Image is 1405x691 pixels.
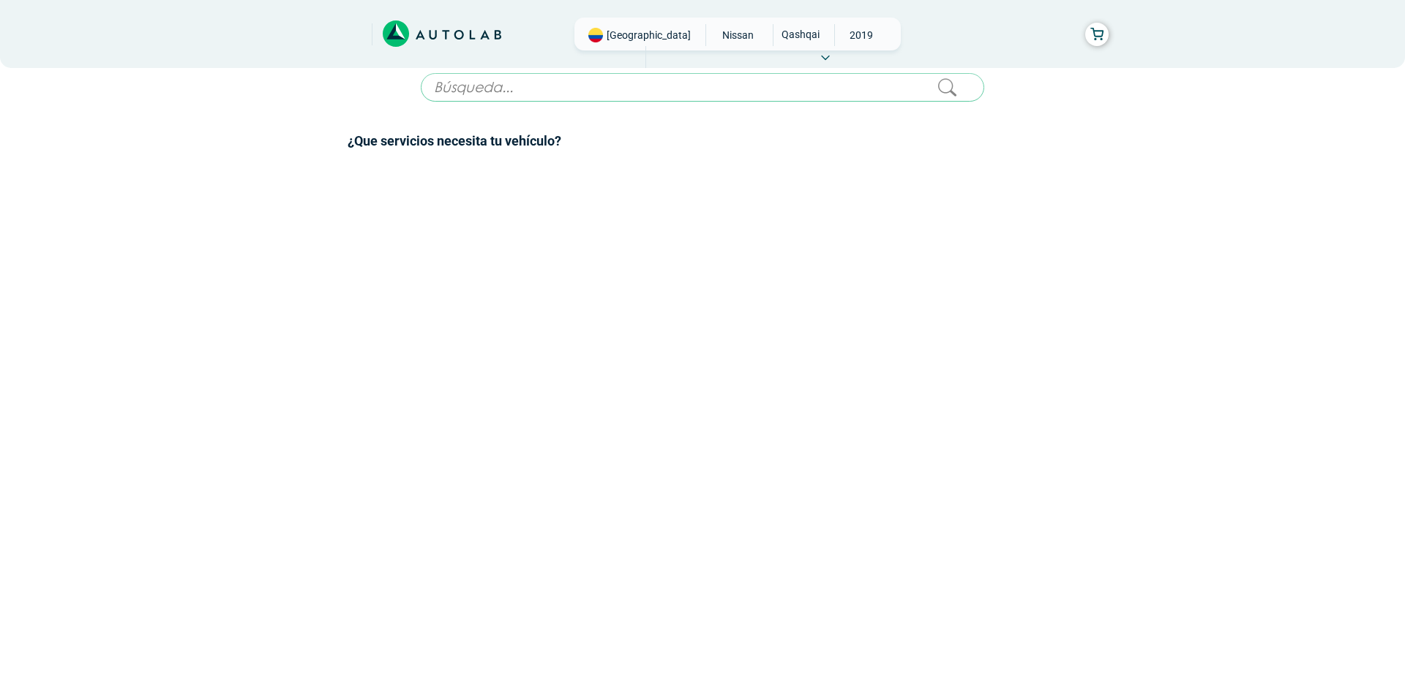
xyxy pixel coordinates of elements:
[712,24,764,46] span: NISSAN
[348,132,1057,151] h2: ¿Que servicios necesita tu vehículo?
[607,28,691,42] span: [GEOGRAPHIC_DATA]
[773,24,825,45] span: QASHQAI
[835,24,887,46] span: 2019
[588,28,603,42] img: Flag of COLOMBIA
[421,73,984,102] input: Búsqueda...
